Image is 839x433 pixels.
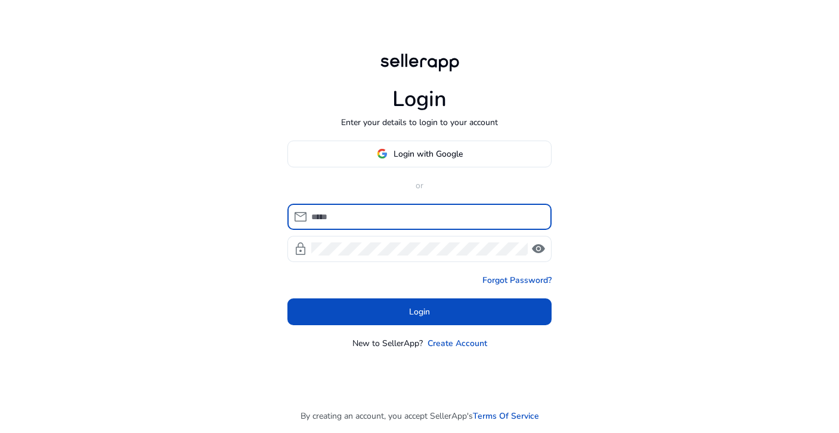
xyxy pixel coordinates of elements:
[293,242,308,256] span: lock
[531,242,546,256] span: visibility
[293,210,308,224] span: mail
[392,86,447,112] h1: Login
[287,298,552,325] button: Login
[394,148,463,160] span: Login with Google
[473,410,539,422] a: Terms Of Service
[352,337,423,350] p: New to SellerApp?
[341,116,498,129] p: Enter your details to login to your account
[287,141,552,167] button: Login with Google
[409,306,430,318] span: Login
[482,274,552,286] a: Forgot Password?
[287,179,552,192] p: or
[428,337,487,350] a: Create Account
[377,148,388,159] img: google-logo.svg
